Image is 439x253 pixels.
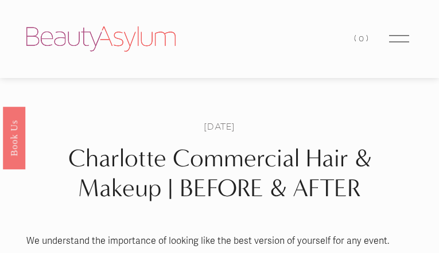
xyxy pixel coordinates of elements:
img: Beauty Asylum | Bridal Hair &amp; Makeup Charlotte &amp; Atlanta [26,26,176,52]
a: Book Us [3,106,25,169]
h1: Charlotte Commercial Hair & Makeup | BEFORE & AFTER [26,143,413,204]
a: 0 items in cart [354,31,370,46]
span: [DATE] [204,120,235,133]
span: ( [354,33,359,44]
span: ) [366,33,371,44]
span: 0 [359,33,366,44]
